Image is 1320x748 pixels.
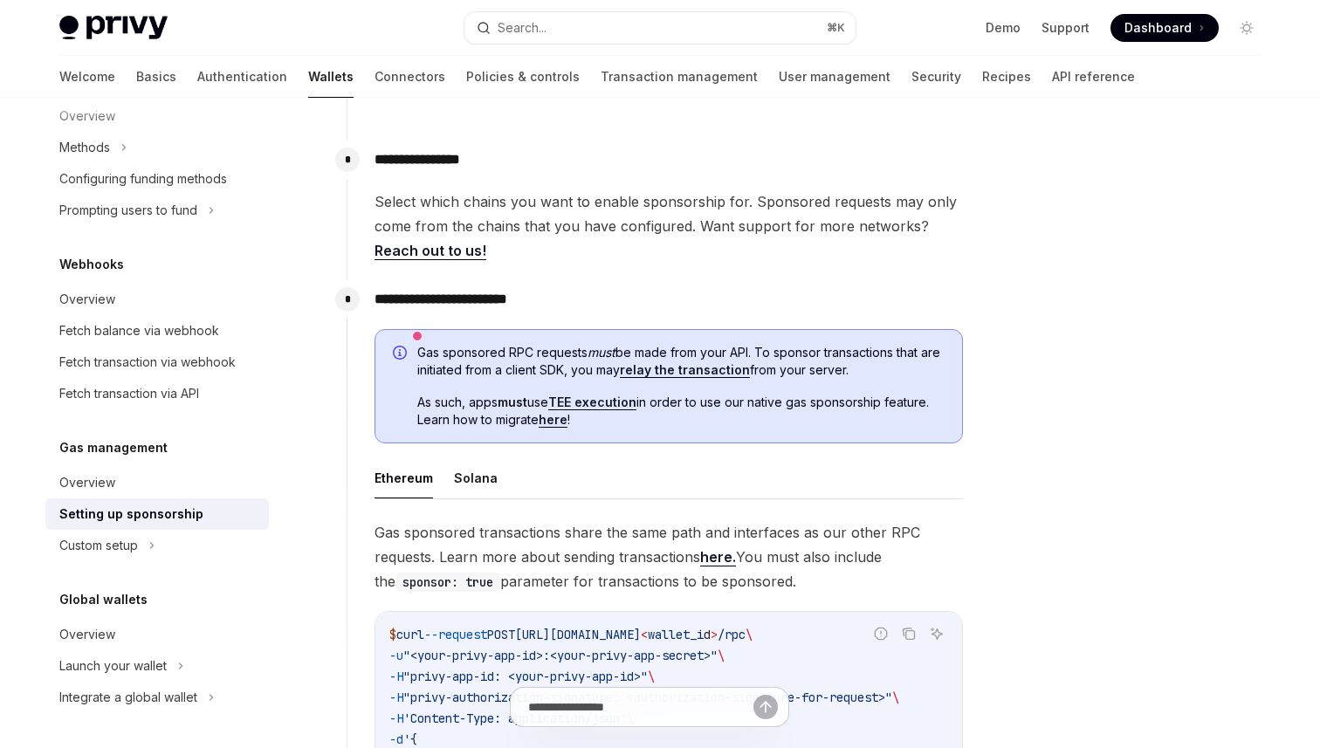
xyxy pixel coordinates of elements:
span: Select which chains you want to enable sponsorship for. Sponsored requests may only come from the... [375,189,963,263]
a: Basics [136,56,176,98]
span: As such, apps use in order to use our native gas sponsorship feature. Learn how to migrate ! [417,394,945,429]
a: Fetch transaction via webhook [45,347,269,378]
span: Gas sponsored transactions share the same path and interfaces as our other RPC requests. Learn mo... [375,520,963,594]
div: Launch your wallet [59,655,167,676]
a: Demo [986,19,1021,37]
span: curl [396,627,424,642]
span: --request [424,627,487,642]
a: Recipes [982,56,1031,98]
div: Overview [59,624,115,645]
a: Configuring funding methods [45,163,269,195]
div: Integrate a global wallet [59,687,197,708]
a: TEE execution [548,395,636,410]
button: Search...⌘K [464,12,856,44]
span: "privy-app-id: <your-privy-app-id>" [403,669,648,684]
a: Authentication [197,56,287,98]
div: Custom setup [59,535,138,556]
strong: must [498,395,527,409]
a: Wallets [308,56,354,98]
span: "<your-privy-app-id>:<your-privy-app-secret>" [403,648,718,663]
code: sponsor: true [395,573,500,592]
span: \ [746,627,753,642]
h5: Gas management [59,437,168,458]
a: API reference [1052,56,1135,98]
a: Welcome [59,56,115,98]
button: Report incorrect code [870,622,892,645]
div: Fetch balance via webhook [59,320,219,341]
a: User management [779,56,890,98]
button: Ask AI [925,622,948,645]
a: here [539,412,567,428]
div: Setting up sponsorship [59,504,203,525]
a: Reach out to us! [375,242,486,260]
a: Overview [45,284,269,315]
a: Transaction management [601,56,758,98]
a: relay the transaction [620,362,750,378]
a: Fetch transaction via API [45,378,269,409]
span: /rpc [718,627,746,642]
div: Configuring funding methods [59,168,227,189]
div: Overview [59,289,115,310]
span: Dashboard [1124,19,1192,37]
a: Overview [45,619,269,650]
span: \ [648,669,655,684]
span: < [641,627,648,642]
a: Security [911,56,961,98]
span: [URL][DOMAIN_NAME] [515,627,641,642]
div: Prompting users to fund [59,200,197,221]
em: must [588,345,615,360]
a: Fetch balance via webhook [45,315,269,347]
div: Overview [59,472,115,493]
button: Ethereum [375,457,433,498]
button: Copy the contents from the code block [897,622,920,645]
svg: Info [393,346,410,363]
a: Overview [45,467,269,498]
a: Dashboard [1110,14,1219,42]
span: \ [718,648,725,663]
span: d [704,627,711,642]
button: Send message [753,695,778,719]
h5: Webhooks [59,254,124,275]
div: Search... [498,17,547,38]
div: Fetch transaction via API [59,383,199,404]
span: > [711,627,718,642]
div: Fetch transaction via webhook [59,352,236,373]
h5: Global wallets [59,589,148,610]
span: Gas sponsored RPC requests be made from your API. To sponsor transactions that are initiated from... [417,344,945,379]
a: Policies & controls [466,56,580,98]
span: $ [389,627,396,642]
button: Solana [454,457,498,498]
span: -H [389,669,403,684]
button: Toggle dark mode [1233,14,1261,42]
span: wallet_i [648,627,704,642]
a: Connectors [375,56,445,98]
span: -u [389,648,403,663]
img: light logo [59,16,168,40]
a: here. [700,548,736,566]
div: Methods [59,137,110,158]
span: ⌘ K [827,21,845,35]
a: Support [1042,19,1090,37]
span: POST [487,627,515,642]
a: Setting up sponsorship [45,498,269,530]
